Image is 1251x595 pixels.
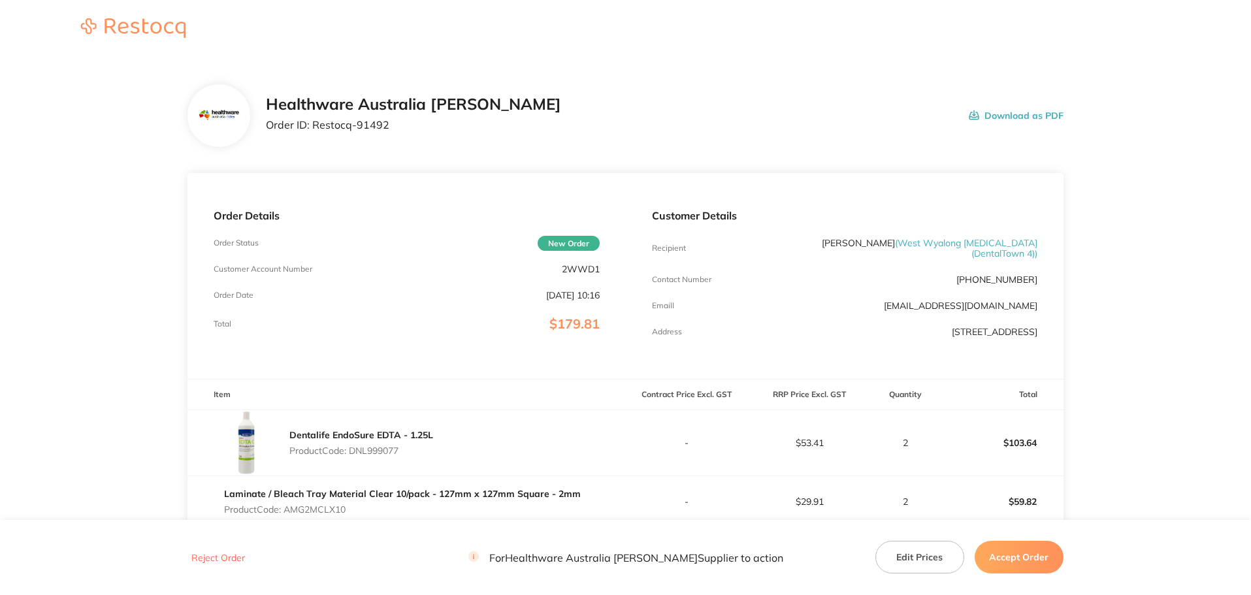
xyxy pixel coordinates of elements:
[875,541,964,573] button: Edit Prices
[187,379,625,410] th: Item
[266,119,561,131] p: Order ID: Restocq- 91492
[224,488,581,500] a: Laminate / Bleach Tray Material Clear 10/pack - 127mm x 127mm Square - 2mm
[652,210,1037,221] p: Customer Details
[884,300,1037,312] a: [EMAIL_ADDRESS][DOMAIN_NAME]
[214,238,259,248] p: Order Status
[214,291,253,300] p: Order Date
[198,95,240,137] img: Mjc2MnhocQ
[895,237,1037,259] span: ( West Wyalong [MEDICAL_DATA] (DentalTown 4) )
[652,275,711,284] p: Contact Number
[952,327,1037,337] p: [STREET_ADDRESS]
[626,496,748,507] p: -
[941,427,1063,458] p: $103.64
[549,315,600,332] span: $179.81
[187,552,249,564] button: Reject Order
[749,496,870,507] p: $29.91
[266,95,561,114] h2: Healthware Australia [PERSON_NAME]
[214,319,231,329] p: Total
[871,496,940,507] p: 2
[546,290,600,300] p: [DATE] 10:16
[871,438,940,448] p: 2
[68,18,199,40] a: Restocq logo
[289,445,433,456] p: Product Code: DNL999077
[652,327,682,336] p: Address
[224,504,581,515] p: Product Code: AMG2MCLX10
[748,379,871,410] th: RRP Price Excl. GST
[538,236,600,251] span: New Order
[749,438,870,448] p: $53.41
[214,210,599,221] p: Order Details
[562,264,600,274] p: 2WWD1
[468,551,783,564] p: For Healthware Australia [PERSON_NAME] Supplier to action
[871,379,941,410] th: Quantity
[941,379,1064,410] th: Total
[975,541,1064,573] button: Accept Order
[652,244,686,253] p: Recipient
[214,410,279,475] img: bjV0dWp6Mg
[626,379,749,410] th: Contract Price Excl. GST
[780,238,1037,259] p: [PERSON_NAME]
[626,438,748,448] p: -
[956,274,1037,285] p: [PHONE_NUMBER]
[289,429,433,441] a: Dentalife EndoSure EDTA - 1.25L
[214,265,312,274] p: Customer Account Number
[68,18,199,38] img: Restocq logo
[941,486,1063,517] p: $59.82
[969,95,1064,136] button: Download as PDF
[652,301,674,310] p: Emaill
